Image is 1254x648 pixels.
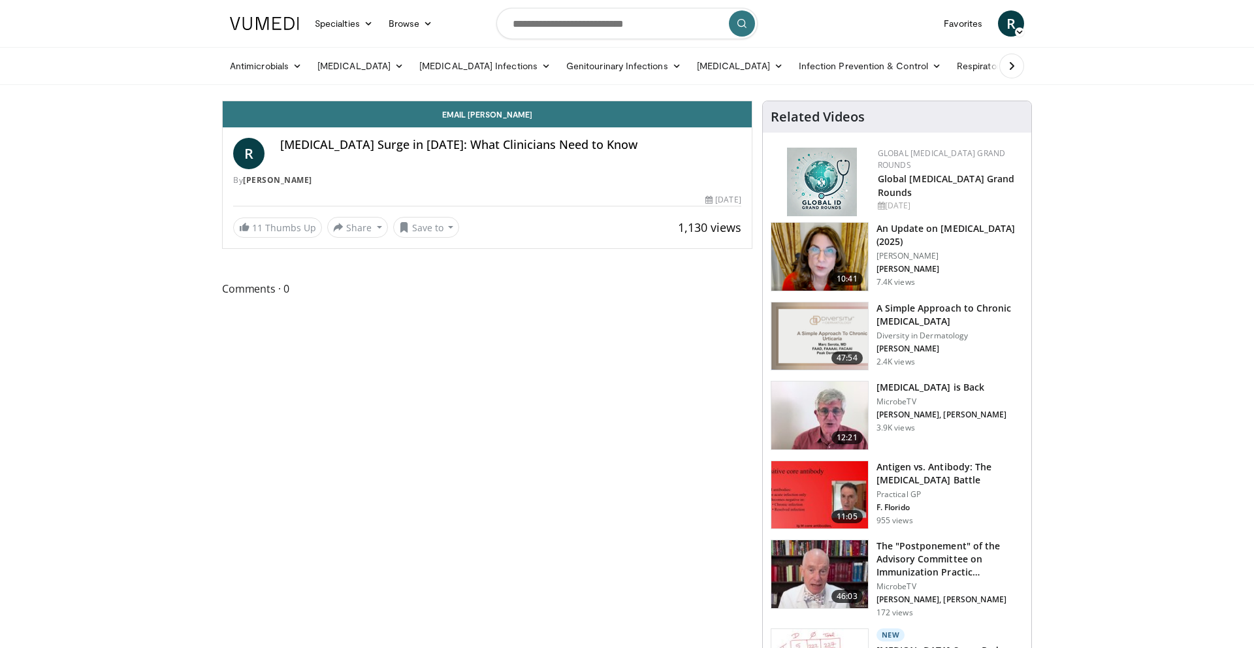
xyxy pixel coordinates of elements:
img: VuMedi Logo [230,17,299,30]
p: New [876,628,905,641]
a: 12:21 [MEDICAL_DATA] is Back MicrobeTV [PERSON_NAME], [PERSON_NAME] 3.9K views [771,381,1023,450]
h3: Antigen vs. Antibody: The [MEDICAL_DATA] Battle [876,461,1023,487]
p: 7.4K views [876,277,915,287]
a: 46:03 The "Postponement" of the Advisory Committee on Immunization Practic… MicrobeTV [PERSON_NAM... [771,540,1023,618]
h3: The "Postponement" of the Advisory Committee on Immunization Practic… [876,540,1023,579]
p: MicrobeTV [876,581,1023,592]
button: Share [327,217,388,238]
a: Respiratory Infections [949,53,1070,79]
div: [DATE] [705,194,741,206]
a: Infection Prevention & Control [791,53,949,79]
span: 12:21 [831,431,863,444]
p: [PERSON_NAME] [876,344,1023,354]
img: 7472b800-47d2-44da-b92c-526da50404a8.150x105_q85_crop-smart_upscale.jpg [771,461,868,529]
h3: An Update on [MEDICAL_DATA] (2025) [876,222,1023,248]
a: Favorites [936,10,990,37]
p: Diversity in Dermatology [876,331,1023,341]
a: [MEDICAL_DATA] [310,53,411,79]
a: Genitourinary Infections [558,53,689,79]
span: Comments 0 [222,280,752,297]
a: 11 Thumbs Up [233,218,322,238]
p: 172 views [876,607,913,618]
p: 3.9K views [876,423,915,433]
p: [PERSON_NAME] [876,251,1023,261]
p: [PERSON_NAME], [PERSON_NAME] [876,410,1006,420]
input: Search topics, interventions [496,8,758,39]
span: 10:41 [831,272,863,285]
h4: [MEDICAL_DATA] Surge in [DATE]: What Clinicians Need to Know [280,138,741,152]
a: Email [PERSON_NAME] [223,101,752,127]
img: e456a1d5-25c5-46f9-913a-7a343587d2a7.png.150x105_q85_autocrop_double_scale_upscale_version-0.2.png [787,148,857,216]
h3: A Simple Approach to Chronic [MEDICAL_DATA] [876,302,1023,328]
p: [PERSON_NAME], [PERSON_NAME] [876,594,1023,605]
a: [MEDICAL_DATA] [689,53,791,79]
img: 48af3e72-e66e-47da-b79f-f02e7cc46b9b.png.150x105_q85_crop-smart_upscale.png [771,223,868,291]
img: af6f1632-5dd6-47ad-ac79-7c9432ac1183.150x105_q85_crop-smart_upscale.jpg [771,540,868,608]
a: Specialties [307,10,381,37]
a: 10:41 An Update on [MEDICAL_DATA] (2025) [PERSON_NAME] [PERSON_NAME] 7.4K views [771,222,1023,291]
p: 955 views [876,515,913,526]
span: 46:03 [831,590,863,603]
div: By [233,174,741,186]
a: Antimicrobials [222,53,310,79]
h3: [MEDICAL_DATA] is Back [876,381,1006,394]
div: [DATE] [878,200,1021,212]
p: F. Florido [876,502,1023,513]
p: Practical GP [876,489,1023,500]
a: Global [MEDICAL_DATA] Grand Rounds [878,148,1006,170]
a: [MEDICAL_DATA] Infections [411,53,558,79]
p: MicrobeTV [876,397,1006,407]
a: [PERSON_NAME] [243,174,312,186]
button: Save to [393,217,460,238]
span: 11:05 [831,510,863,523]
span: 1,130 views [678,219,741,235]
p: 2.4K views [876,357,915,367]
a: R [998,10,1024,37]
a: 47:54 A Simple Approach to Chronic [MEDICAL_DATA] Diversity in Dermatology [PERSON_NAME] 2.4K views [771,302,1023,371]
h4: Related Videos [771,109,865,125]
img: dc941aa0-c6d2-40bd-ba0f-da81891a6313.png.150x105_q85_crop-smart_upscale.png [771,302,868,370]
a: R [233,138,265,169]
a: 11:05 Antigen vs. Antibody: The [MEDICAL_DATA] Battle Practical GP F. Florido 955 views [771,461,1023,530]
span: 11 [252,221,263,234]
span: 47:54 [831,351,863,364]
p: [PERSON_NAME] [876,264,1023,274]
a: Browse [381,10,441,37]
a: Global [MEDICAL_DATA] Grand Rounds [878,172,1015,199]
img: 537ec807-323d-43b7-9fe0-bad00a6af604.150x105_q85_crop-smart_upscale.jpg [771,381,868,449]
